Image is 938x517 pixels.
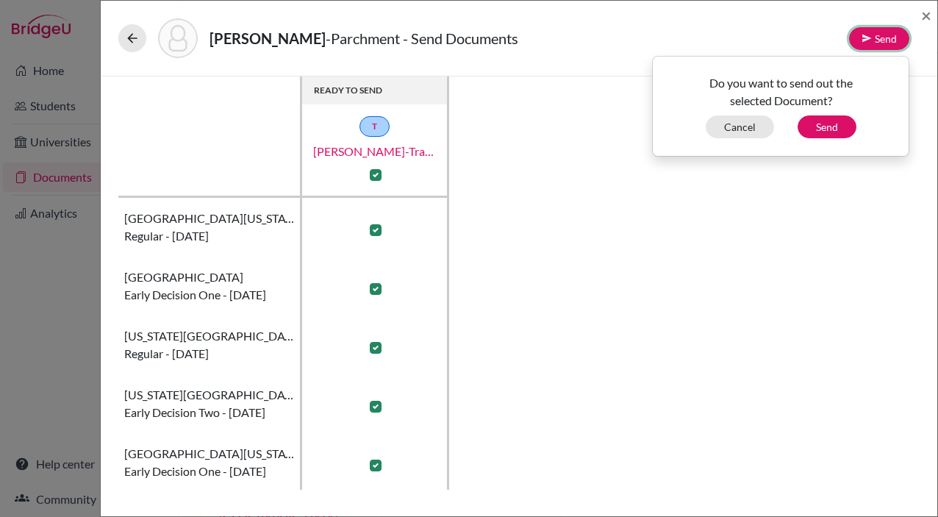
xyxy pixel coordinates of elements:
[124,210,294,227] span: [GEOGRAPHIC_DATA][US_STATE]
[124,286,266,304] span: Early decision one - [DATE]
[124,404,265,421] span: Early decision two - [DATE]
[124,268,243,286] span: [GEOGRAPHIC_DATA]
[849,27,909,50] button: Send
[664,74,898,110] p: Do you want to send out the selected Document?
[652,56,909,157] div: Send
[124,386,294,404] span: [US_STATE][GEOGRAPHIC_DATA]
[124,227,209,245] span: Regular - [DATE]
[359,116,390,137] a: T
[210,29,326,47] strong: [PERSON_NAME]
[326,29,518,47] span: - Parchment - Send Documents
[124,445,294,463] span: [GEOGRAPHIC_DATA][US_STATE]
[124,463,266,480] span: Early decision one - [DATE]
[798,115,856,138] button: Send
[124,345,209,363] span: Regular - [DATE]
[124,327,294,345] span: [US_STATE][GEOGRAPHIC_DATA] in [GEOGRAPHIC_DATA][PERSON_NAME]
[921,4,931,26] span: ×
[301,143,448,160] a: [PERSON_NAME]-Transcript
[921,7,931,24] button: Close
[302,76,449,104] th: READY TO SEND
[706,115,774,138] button: Cancel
